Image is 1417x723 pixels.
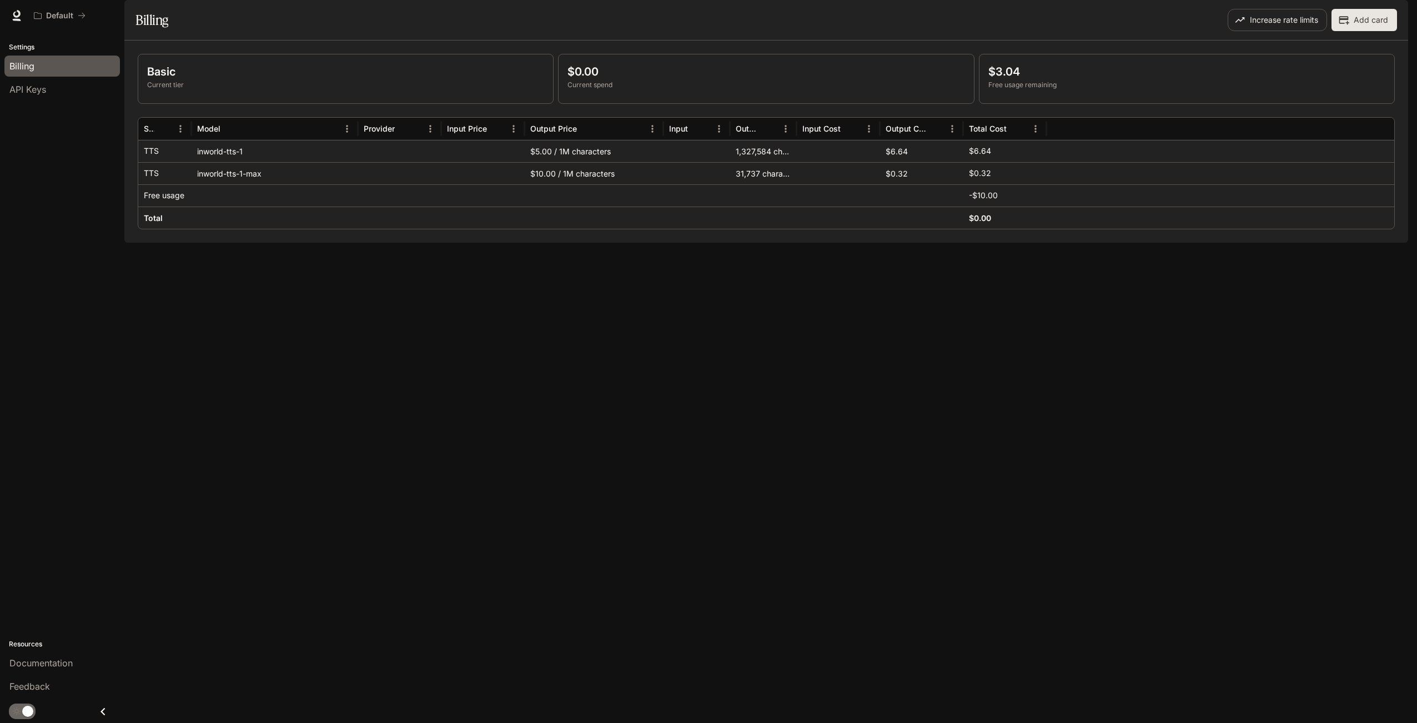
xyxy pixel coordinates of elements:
[144,213,163,224] h6: Total
[192,162,358,184] div: inworld-tts-1-max
[736,124,760,133] div: Output
[525,140,664,162] div: $5.00 / 1M characters
[969,124,1007,133] div: Total Cost
[29,4,91,27] button: All workspaces
[944,120,961,137] button: Menu
[1008,120,1024,137] button: Sort
[644,120,661,137] button: Menu
[197,124,220,133] div: Model
[1027,120,1044,137] button: Menu
[880,162,963,184] div: $0.32
[761,120,777,137] button: Sort
[396,120,413,137] button: Sort
[689,120,706,137] button: Sort
[488,120,505,137] button: Sort
[339,120,355,137] button: Menu
[730,162,797,184] div: 31,737 characters
[192,140,358,162] div: inworld-tts-1
[144,145,159,157] p: TTS
[730,140,797,162] div: 1,327,584 characters
[46,11,73,21] p: Default
[422,120,439,137] button: Menu
[969,213,991,224] h6: $0.00
[144,190,184,201] p: Free usage
[969,190,998,201] p: -$10.00
[578,120,595,137] button: Sort
[969,145,991,157] p: $6.64
[530,124,577,133] div: Output Price
[147,63,544,80] p: Basic
[447,124,487,133] div: Input Price
[969,168,991,179] p: $0.32
[144,124,154,133] div: Service
[1331,9,1397,31] button: Add card
[155,120,172,137] button: Sort
[525,162,664,184] div: $10.00 / 1M characters
[988,80,1385,90] p: Free usage remaining
[364,124,395,133] div: Provider
[861,120,877,137] button: Menu
[880,140,963,162] div: $6.64
[505,120,522,137] button: Menu
[147,80,544,90] p: Current tier
[802,124,841,133] div: Input Cost
[1228,9,1327,31] button: Increase rate limits
[777,120,794,137] button: Menu
[927,120,944,137] button: Sort
[886,124,926,133] div: Output Cost
[222,120,238,137] button: Sort
[172,120,189,137] button: Menu
[669,124,688,133] div: Input
[567,63,964,80] p: $0.00
[567,80,964,90] p: Current spend
[842,120,858,137] button: Sort
[144,168,159,179] p: TTS
[988,63,1385,80] p: $3.04
[711,120,727,137] button: Menu
[135,9,168,31] h1: Billing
